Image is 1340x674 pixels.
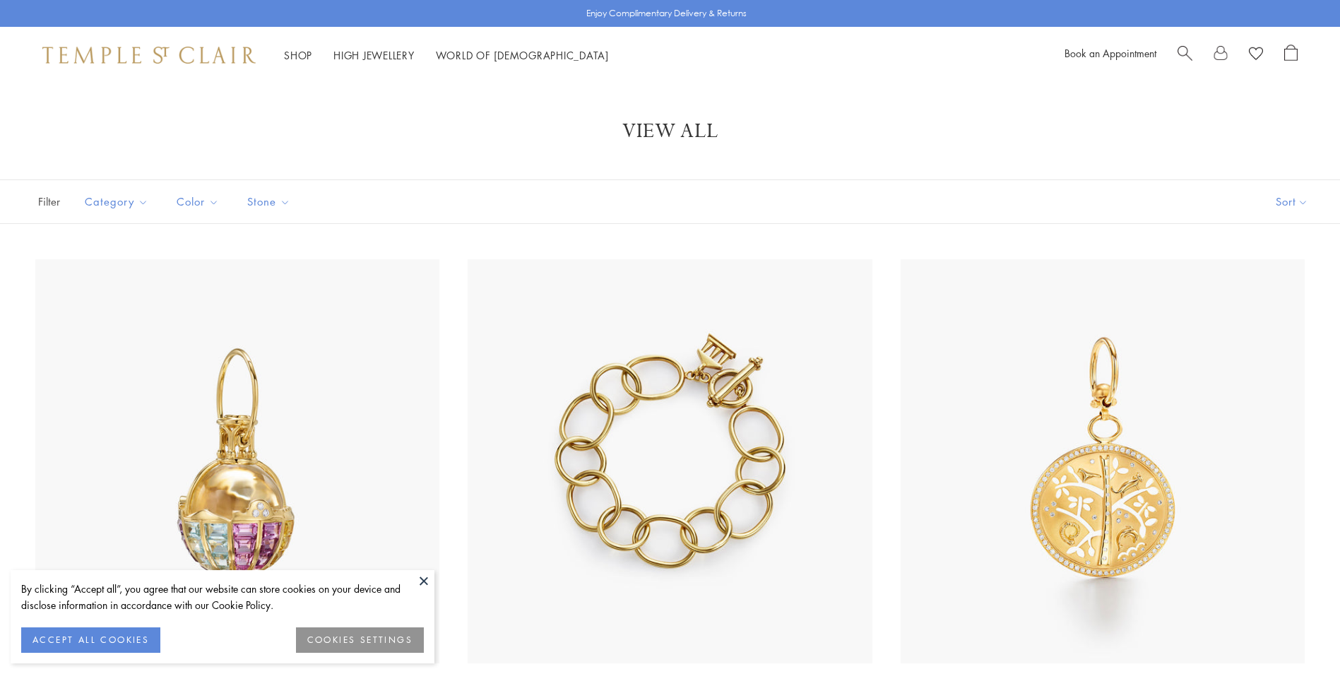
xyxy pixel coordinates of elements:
[42,47,256,64] img: Temple St. Clair
[166,186,230,218] button: Color
[333,48,415,62] a: High JewelleryHigh Jewellery
[78,193,159,211] span: Category
[237,186,301,218] button: Stone
[1065,46,1156,60] a: Book an Appointment
[1249,45,1263,66] a: View Wishlist
[1284,45,1298,66] a: Open Shopping Bag
[1269,608,1326,660] iframe: Gorgias live chat messenger
[586,6,747,20] p: Enjoy Complimentary Delivery & Returns
[21,581,424,613] div: By clicking “Accept all”, you agree that our website can store cookies on your device and disclos...
[901,259,1305,663] img: P31842-SMPVTREE
[21,627,160,653] button: ACCEPT ALL COOKIES
[1178,45,1192,66] a: Search
[436,48,609,62] a: World of [DEMOGRAPHIC_DATA]World of [DEMOGRAPHIC_DATA]
[35,259,439,663] img: 18K Rainbow Row Amulet
[468,259,872,663] img: 18K Large Arno Link Bracelet
[170,193,230,211] span: Color
[1244,180,1340,223] button: Show sort by
[240,193,301,211] span: Stone
[296,627,424,653] button: COOKIES SETTINGS
[284,48,312,62] a: ShopShop
[74,186,159,218] button: Category
[57,119,1283,144] h1: View All
[284,47,609,64] nav: Main navigation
